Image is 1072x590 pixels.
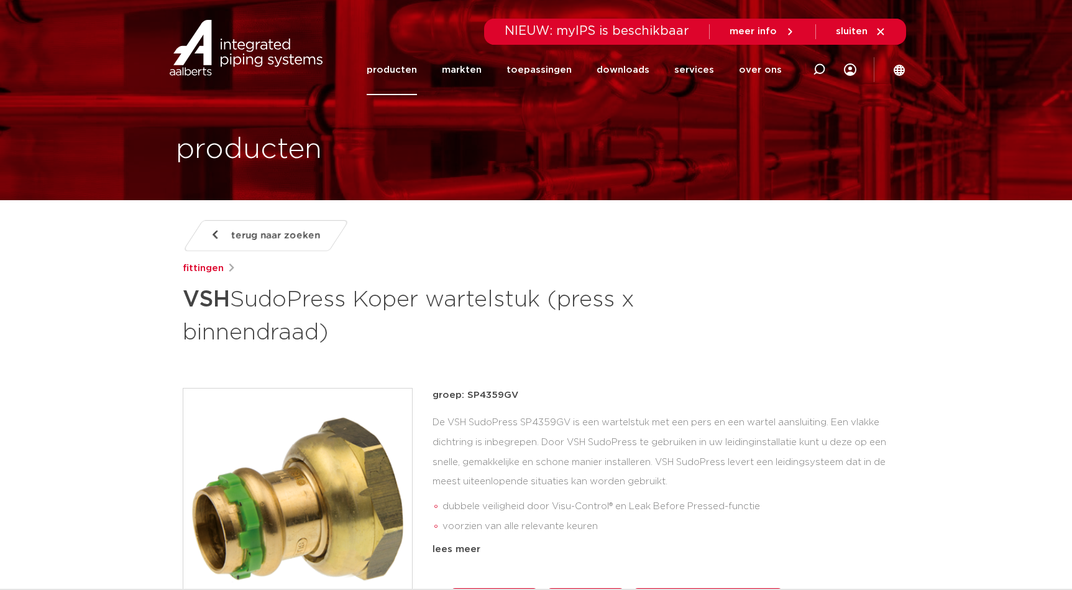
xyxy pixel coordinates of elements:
span: meer info [730,27,777,36]
strong: VSH [183,288,230,311]
h1: producten [176,130,322,170]
div: my IPS [844,45,856,95]
li: dubbele veiligheid door Visu-Control® en Leak Before Pressed-functie [442,497,890,517]
a: producten [367,45,417,95]
nav: Menu [367,45,782,95]
a: services [674,45,714,95]
a: markten [442,45,482,95]
p: groep: SP4359GV [433,388,890,403]
h1: SudoPress Koper wartelstuk (press x binnendraad) [183,281,649,348]
span: NIEUW: myIPS is beschikbaar [505,25,689,37]
a: toepassingen [506,45,572,95]
a: fittingen [183,261,224,276]
li: voorzien van alle relevante keuren [442,517,890,537]
a: over ons [739,45,782,95]
a: terug naar zoeken [182,220,349,251]
div: De VSH SudoPress SP4359GV is een wartelstuk met een pers en een wartel aansluiting. Een vlakke di... [433,413,890,537]
span: sluiten [836,27,868,36]
div: lees meer [433,542,890,557]
a: sluiten [836,26,886,37]
span: terug naar zoeken [231,226,320,246]
a: meer info [730,26,795,37]
li: duidelijke herkenning van materiaal en afmeting [442,537,890,556]
a: downloads [597,45,649,95]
